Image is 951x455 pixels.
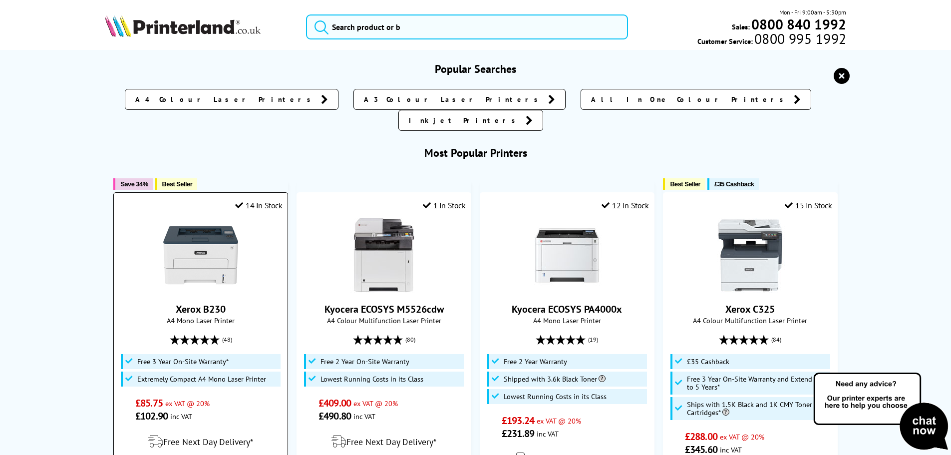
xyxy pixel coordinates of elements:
span: £35 Cashback [687,358,729,366]
a: Kyocera ECOSYS PA4000x [512,303,622,316]
span: Free 3 Year On-Site Warranty* [137,358,229,366]
span: Free 2 Year On-Site Warranty [320,358,409,366]
div: 15 In Stock [785,200,832,210]
a: A4 Colour Laser Printers [125,89,338,110]
b: 0800 840 1992 [751,15,846,33]
span: A4 Colour Multifunction Laser Printer [302,316,465,325]
span: Mon - Fri 9:00am - 5:30pm [779,7,846,17]
span: A3 Colour Laser Printers [364,94,543,104]
span: Shipped with 3.6k Black Toner [504,375,606,383]
span: £35 Cashback [714,180,754,188]
span: ex VAT @ 20% [537,416,581,426]
button: Best Seller [155,178,198,190]
img: Printerland Logo [105,15,261,37]
input: Search product or b [306,14,628,39]
div: 12 In Stock [602,200,648,210]
a: Xerox C325 [725,303,775,316]
img: Xerox C325 [713,218,788,293]
span: £409.00 [318,397,351,410]
span: Best Seller [162,180,193,188]
span: inc VAT [353,412,375,421]
span: All In One Colour Printers [591,94,789,104]
span: Customer Service: [697,34,846,46]
a: All In One Colour Printers [581,89,811,110]
span: A4 Mono Laser Printer [119,316,282,325]
span: £231.89 [502,427,534,440]
a: Kyocera ECOSYS M5526cdw [324,303,444,316]
a: Printerland Logo [105,15,294,39]
span: £102.90 [135,410,168,423]
a: Kyocera ECOSYS M5526cdw [346,285,421,295]
button: Best Seller [663,178,705,190]
a: 0800 840 1992 [750,19,846,29]
span: Extremely Compact A4 Mono Laser Printer [137,375,266,383]
span: A4 Colour Laser Printers [135,94,316,104]
span: Inkjet Printers [409,115,521,125]
span: Best Seller [670,180,700,188]
span: £490.80 [318,410,351,423]
span: (80) [405,330,415,349]
span: Lowest Running Costs in its Class [320,375,423,383]
img: Xerox B230 [163,218,238,293]
span: A4 Mono Laser Printer [485,316,648,325]
span: Ships with 1.5K Black and 1K CMY Toner Cartridges* [687,401,828,417]
span: (48) [222,330,232,349]
a: Inkjet Printers [398,110,543,131]
button: Save 34% [113,178,153,190]
span: 0800 995 1992 [753,34,846,43]
span: (19) [588,330,598,349]
img: Kyocera ECOSYS PA4000x [530,218,605,293]
span: Free 2 Year Warranty [504,358,567,366]
span: inc VAT [170,412,192,421]
span: Lowest Running Costs in its Class [504,393,607,401]
a: Xerox B230 [176,303,226,316]
span: £85.75 [135,397,163,410]
span: A4 Colour Multifunction Laser Printer [668,316,832,325]
span: (84) [771,330,781,349]
span: £288.00 [685,430,717,443]
a: A3 Colour Laser Printers [353,89,566,110]
span: inc VAT [537,429,559,439]
div: 1 In Stock [423,200,466,210]
div: 14 In Stock [235,200,282,210]
span: Sales: [732,22,750,31]
h3: Popular Searches [105,62,847,76]
h3: Most Popular Printers [105,146,847,160]
a: Xerox B230 [163,285,238,295]
span: ex VAT @ 20% [165,399,210,408]
span: inc VAT [720,445,742,455]
span: £193.24 [502,414,534,427]
span: Save 34% [120,180,148,188]
span: Free 3 Year On-Site Warranty and Extend up to 5 Years* [687,375,828,391]
img: Kyocera ECOSYS M5526cdw [346,218,421,293]
a: Xerox C325 [713,285,788,295]
button: £35 Cashback [707,178,759,190]
span: ex VAT @ 20% [353,399,398,408]
a: Kyocera ECOSYS PA4000x [530,285,605,295]
img: Open Live Chat window [811,371,951,453]
span: ex VAT @ 20% [720,432,764,442]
